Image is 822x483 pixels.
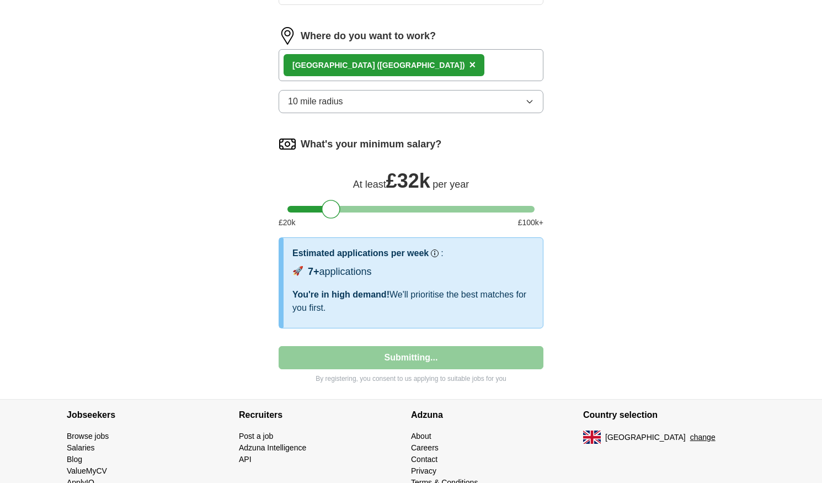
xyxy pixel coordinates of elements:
[301,137,441,152] label: What's your minimum salary?
[292,290,389,299] span: You're in high demand!
[469,57,476,73] button: ×
[583,431,601,444] img: UK flag
[279,135,296,153] img: salary.png
[288,95,343,108] span: 10 mile radius
[279,27,296,45] img: location.png
[279,90,543,113] button: 10 mile radius
[279,374,543,384] p: By registering, you consent to us applying to suitable jobs for you
[690,432,716,443] button: change
[433,179,469,190] span: per year
[67,455,82,464] a: Blog
[353,179,386,190] span: At least
[411,455,437,464] a: Contact
[377,61,465,70] span: ([GEOGRAPHIC_DATA])
[292,61,375,70] strong: [GEOGRAPHIC_DATA]
[411,466,436,475] a: Privacy
[292,288,534,315] div: We'll prioritise the best matches for you first.
[292,264,303,278] span: 🚀
[279,217,295,229] span: £ 20 k
[605,432,686,443] span: [GEOGRAPHIC_DATA]
[279,346,543,369] button: Submitting...
[469,59,476,71] span: ×
[67,432,109,440] a: Browse jobs
[292,247,429,260] h3: Estimated applications per week
[301,29,436,44] label: Where do you want to work?
[411,443,439,452] a: Careers
[583,400,755,431] h4: Country selection
[386,169,430,192] span: £ 32k
[67,443,95,452] a: Salaries
[67,466,107,475] a: ValueMyCV
[239,432,273,440] a: Post a job
[441,247,443,260] h3: :
[308,264,372,279] div: applications
[239,443,306,452] a: Adzuna Intelligence
[411,432,431,440] a: About
[239,455,252,464] a: API
[308,266,319,277] span: 7+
